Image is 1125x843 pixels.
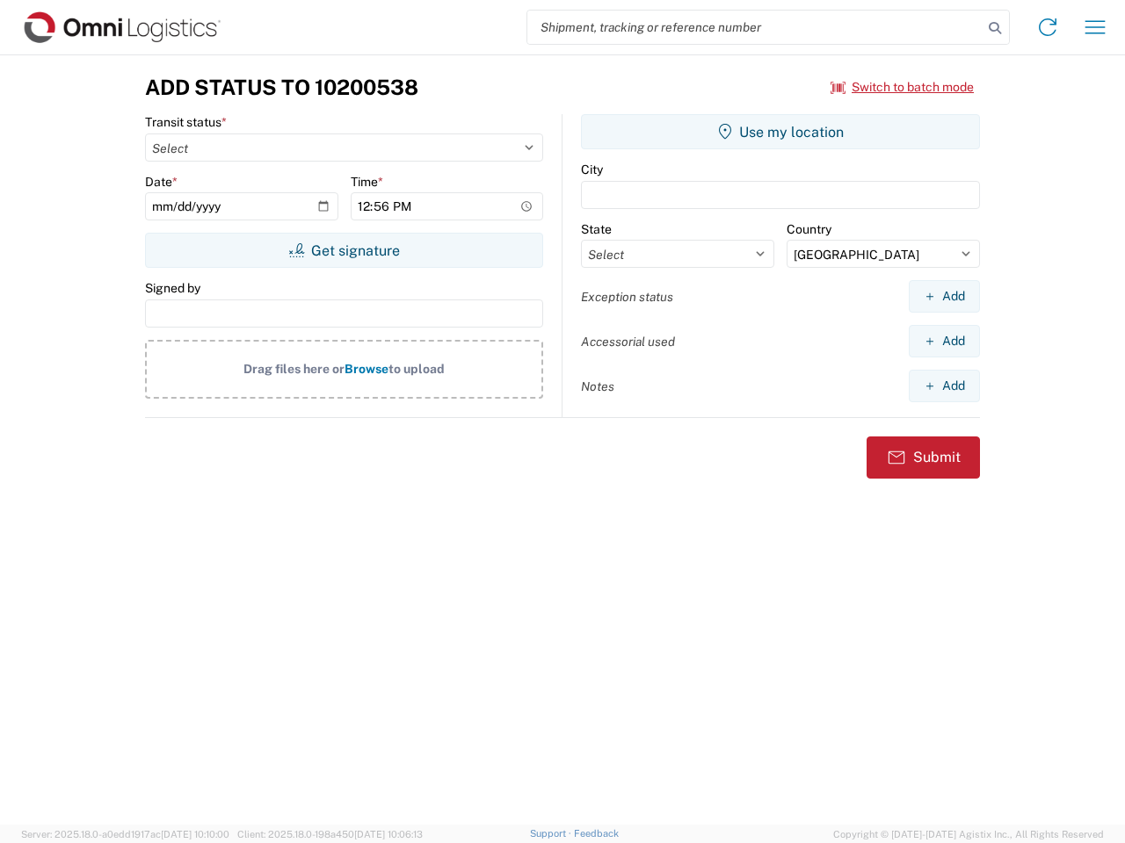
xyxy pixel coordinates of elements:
[831,73,974,102] button: Switch to batch mode
[388,362,445,376] span: to upload
[527,11,983,44] input: Shipment, tracking or reference number
[345,362,388,376] span: Browse
[909,325,980,357] button: Add
[581,162,603,177] label: City
[237,829,423,839] span: Client: 2025.18.0-198a450
[243,362,345,376] span: Drag files here or
[909,370,980,402] button: Add
[145,174,178,190] label: Date
[145,75,418,100] h3: Add Status to 10200538
[161,829,229,839] span: [DATE] 10:10:00
[581,334,675,349] label: Accessorial used
[145,280,200,296] label: Signed by
[145,114,227,130] label: Transit status
[833,826,1104,842] span: Copyright © [DATE]-[DATE] Agistix Inc., All Rights Reserved
[351,174,383,190] label: Time
[21,829,229,839] span: Server: 2025.18.0-a0edd1917ac
[867,436,980,479] button: Submit
[574,828,619,839] a: Feedback
[530,828,574,839] a: Support
[145,233,543,268] button: Get signature
[581,289,673,305] label: Exception status
[354,829,423,839] span: [DATE] 10:06:13
[909,280,980,313] button: Add
[581,378,614,394] label: Notes
[581,221,612,237] label: State
[581,114,980,149] button: Use my location
[787,221,831,237] label: Country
